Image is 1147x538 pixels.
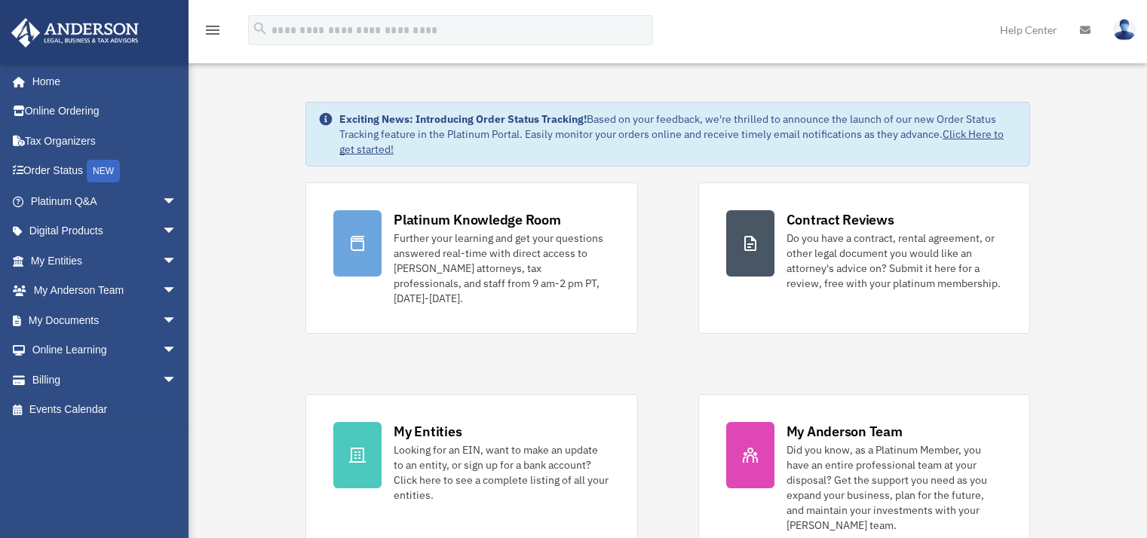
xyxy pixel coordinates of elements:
a: My Entitiesarrow_drop_down [11,246,200,276]
span: arrow_drop_down [162,216,192,247]
i: menu [204,21,222,39]
a: Online Ordering [11,96,200,127]
a: Events Calendar [11,395,200,425]
span: arrow_drop_down [162,335,192,366]
a: Billingarrow_drop_down [11,365,200,395]
a: Platinum Q&Aarrow_drop_down [11,186,200,216]
div: Platinum Knowledge Room [394,210,561,229]
div: Further your learning and get your questions answered real-time with direct access to [PERSON_NAM... [394,231,609,306]
div: Based on your feedback, we're thrilled to announce the launch of our new Order Status Tracking fe... [339,112,1017,157]
a: Online Learningarrow_drop_down [11,335,200,365]
a: My Documentsarrow_drop_down [11,305,200,335]
span: arrow_drop_down [162,365,192,396]
div: My Anderson Team [787,422,903,441]
span: arrow_drop_down [162,246,192,277]
a: Digital Productsarrow_drop_down [11,216,200,246]
a: Click Here to get started! [339,127,1004,156]
span: arrow_drop_down [162,186,192,217]
a: Home [11,66,192,96]
span: arrow_drop_down [162,276,192,307]
div: Contract Reviews [787,210,894,229]
a: My Anderson Teamarrow_drop_down [11,276,200,306]
div: Do you have a contract, rental agreement, or other legal document you would like an attorney's ad... [787,231,1002,291]
div: Looking for an EIN, want to make an update to an entity, or sign up for a bank account? Click her... [394,442,609,503]
strong: Exciting News: Introducing Order Status Tracking! [339,112,587,126]
a: Order StatusNEW [11,156,200,187]
img: User Pic [1113,19,1136,41]
div: NEW [87,160,120,182]
a: menu [204,26,222,39]
i: search [252,20,268,37]
span: arrow_drop_down [162,305,192,336]
a: Contract Reviews Do you have a contract, rental agreement, or other legal document you would like... [698,182,1030,334]
a: Platinum Knowledge Room Further your learning and get your questions answered real-time with dire... [305,182,637,334]
img: Anderson Advisors Platinum Portal [7,18,143,47]
div: My Entities [394,422,462,441]
a: Tax Organizers [11,126,200,156]
div: Did you know, as a Platinum Member, you have an entire professional team at your disposal? Get th... [787,442,1002,533]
